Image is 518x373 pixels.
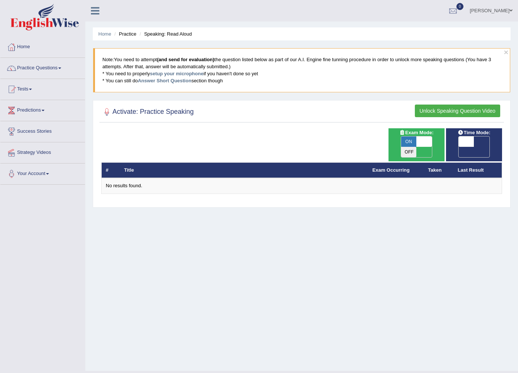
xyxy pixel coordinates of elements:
[455,129,493,136] span: Time Mode:
[0,142,85,161] a: Strategy Videos
[0,79,85,98] a: Tests
[401,147,417,157] span: OFF
[0,37,85,55] a: Home
[373,167,410,173] a: Exam Occurring
[138,78,191,83] a: Answer Short Question
[102,162,120,178] th: #
[106,182,498,189] div: No results found.
[138,30,192,37] li: Speaking: Read Aloud
[98,31,111,37] a: Home
[157,57,214,62] b: (and send for evaluation)
[93,48,510,92] blockquote: You need to attempt the question listed below as part of our A.I. Engine fine tunning procedure i...
[120,162,368,178] th: Title
[0,164,85,182] a: Your Account
[396,129,436,136] span: Exam Mode:
[424,162,454,178] th: Taken
[0,121,85,140] a: Success Stories
[454,162,502,178] th: Last Result
[388,128,445,161] div: Show exams occurring in exams
[0,100,85,119] a: Predictions
[504,48,508,56] button: ×
[101,106,194,118] h2: Activate: Practice Speaking
[0,58,85,76] a: Practice Questions
[456,3,464,10] span: 0
[401,136,417,147] span: ON
[102,57,114,62] span: Note:
[112,30,136,37] li: Practice
[150,71,203,76] a: setup your microphone
[415,105,500,117] button: Unlock Speaking Question Video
